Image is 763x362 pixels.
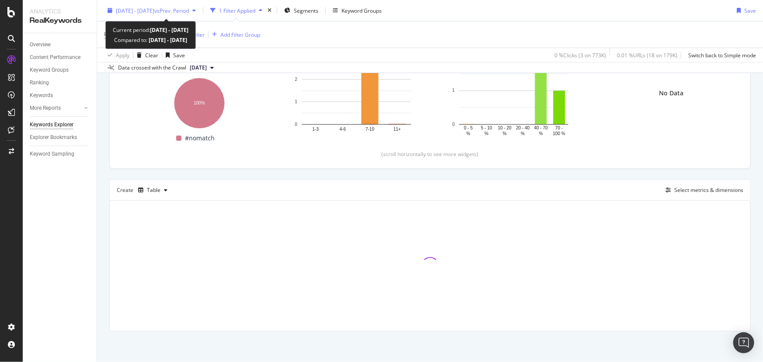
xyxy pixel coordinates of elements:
span: 2025 Aug. 9th [190,64,207,72]
text: 4-6 [340,127,346,132]
a: Keywords [30,91,91,100]
text: 1 [295,100,297,104]
text: % [467,132,470,136]
div: 0 % Clicks ( 3 on 773K ) [554,51,606,59]
a: Ranking [30,78,91,87]
div: Analytics [30,7,90,16]
div: Current period: [113,25,188,35]
div: Keywords Explorer [30,120,73,129]
span: Full URL [104,31,123,38]
text: 70 - [555,126,563,131]
div: Select metrics & dimensions [674,186,743,194]
b: [DATE] - [DATE] [147,36,187,44]
button: Keyword Groups [329,3,385,17]
div: RealKeywords [30,16,90,26]
button: [DATE] - [DATE]vsPrev. Period [104,3,199,17]
text: 0 [295,122,297,127]
text: 100 % [553,132,565,136]
a: Keywords Explorer [30,120,91,129]
button: Switch back to Simple mode [685,48,756,62]
button: Save [733,3,756,17]
div: Clear [145,51,158,59]
div: More Reports [30,104,61,113]
text: % [503,132,507,136]
div: Ranking [30,78,49,87]
text: % [484,132,488,136]
button: Table [135,183,171,197]
a: Explorer Bookmarks [30,133,91,142]
div: 1 Filter Applied [219,7,255,14]
text: 100% [194,101,205,106]
text: 10 - 20 [498,126,512,131]
div: Create [117,183,171,197]
div: No Data [659,89,683,97]
button: Clear [133,48,158,62]
div: Open Intercom Messenger [733,332,754,353]
button: Apply [104,48,129,62]
div: Add Filter Group [220,31,260,38]
svg: A chart. [446,52,582,137]
button: Save [162,48,185,62]
text: 2 [295,77,297,82]
div: Keyword Groups [30,66,69,75]
text: 0 [452,122,455,127]
div: Keyword Groups [341,7,382,14]
div: 0.01 % URLs ( 18 on 179K ) [617,51,677,59]
text: % [521,132,525,136]
span: #nomatch [185,133,215,143]
span: vs Prev. Period [154,7,189,14]
text: 7-10 [366,127,374,132]
a: Keyword Sampling [30,150,91,159]
text: 1-3 [312,127,319,132]
div: (scroll horizontally to see more widgets) [120,150,740,158]
button: Add Filter Group [209,29,260,40]
span: Segments [294,7,318,14]
div: Compared to: [114,35,187,45]
div: Keyword Sampling [30,150,74,159]
button: Segments [281,3,322,17]
text: 40 - 70 [534,126,548,131]
button: Select metrics & dimensions [662,185,743,195]
b: [DATE] - [DATE] [150,26,188,34]
svg: A chart. [131,73,267,130]
a: Content Performance [30,53,91,62]
div: Keywords [30,91,53,100]
text: % [539,132,543,136]
div: Apply [116,51,129,59]
a: More Reports [30,104,82,113]
div: times [266,6,273,15]
button: [DATE] [186,63,217,73]
div: Switch back to Simple mode [688,51,756,59]
span: [DATE] - [DATE] [116,7,154,14]
div: Save [744,7,756,14]
div: Data crossed with the Crawl [118,64,186,72]
div: Save [173,51,185,59]
text: 5 - 10 [481,126,492,131]
text: 1 [452,88,455,93]
div: Table [147,188,160,193]
a: Keyword Groups [30,66,91,75]
a: Overview [30,40,91,49]
div: Explorer Bookmarks [30,133,77,142]
button: 1 Filter Applied [207,3,266,17]
svg: A chart. [288,52,425,137]
div: Overview [30,40,51,49]
text: 0 - 5 [464,126,473,131]
text: 11+ [394,127,401,132]
div: Content Performance [30,53,80,62]
text: 20 - 40 [516,126,530,131]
